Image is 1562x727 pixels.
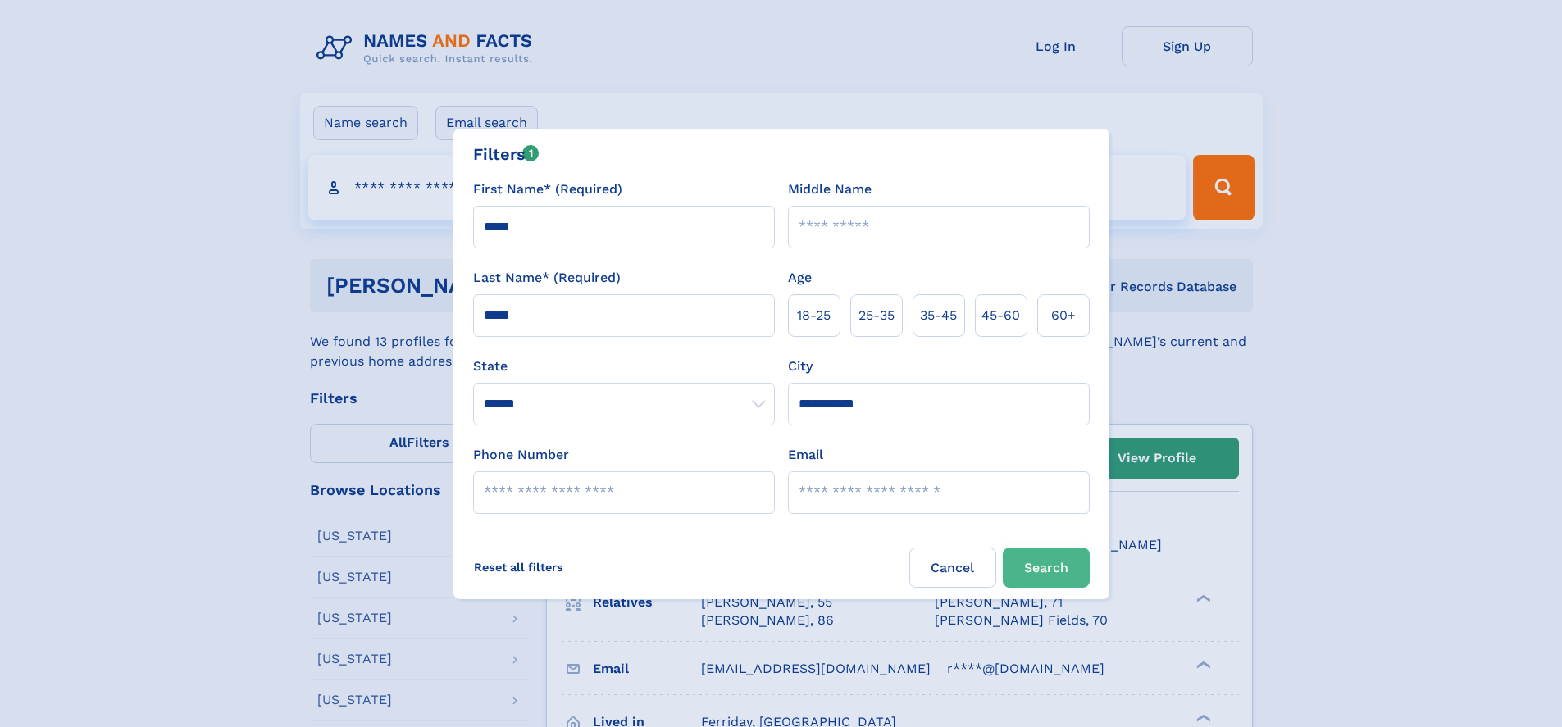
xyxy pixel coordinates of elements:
[788,179,872,199] label: Middle Name
[920,306,957,325] span: 35‑45
[858,306,895,325] span: 25‑35
[788,268,812,288] label: Age
[473,179,622,199] label: First Name* (Required)
[463,548,574,587] label: Reset all filters
[473,142,540,166] div: Filters
[473,268,621,288] label: Last Name* (Required)
[909,548,996,588] label: Cancel
[1051,306,1076,325] span: 60+
[788,445,823,465] label: Email
[788,357,813,376] label: City
[797,306,831,325] span: 18‑25
[473,357,775,376] label: State
[1003,548,1090,588] button: Search
[981,306,1020,325] span: 45‑60
[473,445,569,465] label: Phone Number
